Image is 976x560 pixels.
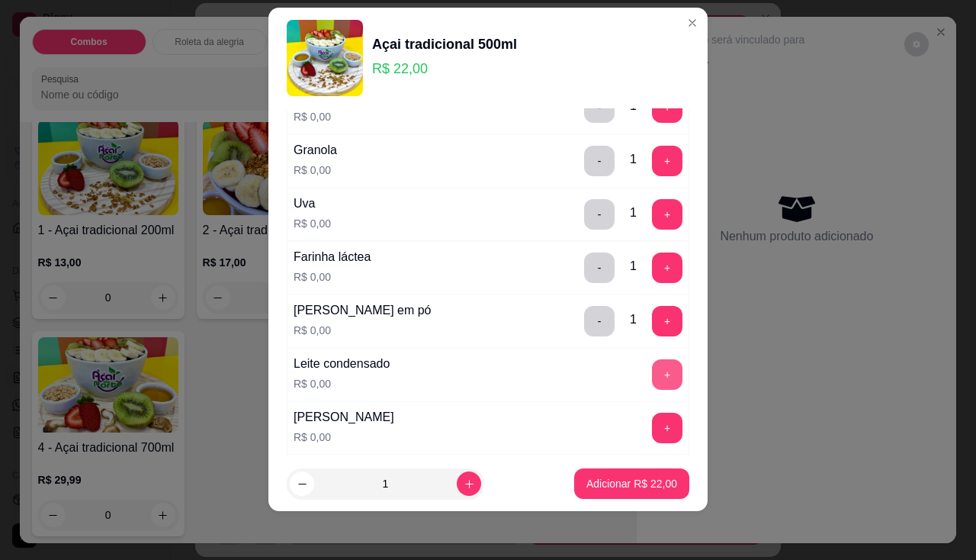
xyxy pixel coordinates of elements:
[294,269,371,285] p: R$ 0,00
[294,163,337,178] p: R$ 0,00
[652,306,682,336] button: add
[372,34,517,55] div: Açai tradicional 500ml
[294,109,335,124] p: R$ 0,00
[630,204,637,222] div: 1
[584,306,615,336] button: delete
[652,413,682,443] button: add
[652,199,682,230] button: add
[287,20,363,96] img: product-image
[584,146,615,176] button: delete
[294,216,331,231] p: R$ 0,00
[584,253,615,283] button: delete
[294,195,331,213] div: Uva
[372,58,517,79] p: R$ 22,00
[630,257,637,275] div: 1
[652,253,682,283] button: add
[294,248,371,266] div: Farinha láctea
[630,311,637,329] div: 1
[294,376,390,391] p: R$ 0,00
[457,471,481,496] button: increase-product-quantity
[294,323,432,338] p: R$ 0,00
[294,430,394,445] p: R$ 0,00
[294,355,390,373] div: Leite condensado
[630,150,637,169] div: 1
[294,141,337,159] div: Granola
[652,359,682,390] button: add
[652,146,682,176] button: add
[586,476,677,491] p: Adicionar R$ 22,00
[290,471,314,496] button: decrease-product-quantity
[574,468,689,499] button: Adicionar R$ 22,00
[584,199,615,230] button: delete
[294,301,432,320] div: [PERSON_NAME] em pó
[680,11,705,35] button: Close
[294,408,394,426] div: [PERSON_NAME]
